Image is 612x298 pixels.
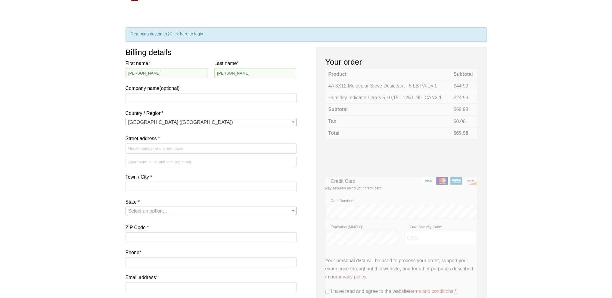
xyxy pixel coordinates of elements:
a: Click here to login [170,32,203,36]
label: First name [126,59,208,67]
label: Street address [126,134,297,143]
label: State [126,198,297,206]
input: Apartment, suite, unit, etc. (optional) [126,157,297,167]
span: United States (US) [126,118,296,127]
span: State [126,207,297,215]
span: (optional) [159,86,179,91]
span: Country / Region [126,118,297,126]
iframe: reCAPTCHA [325,145,417,169]
h3: Billing details [126,47,297,57]
div: Returning customer? [126,27,487,42]
h3: Your order [325,57,477,67]
label: Town / City [126,173,297,181]
span: Select an option… [128,208,168,214]
label: Country / Region [126,109,297,117]
label: Company name [126,59,297,92]
label: Email address [126,273,297,281]
input: House number and street name [126,143,297,154]
label: Last name [214,59,297,67]
label: ZIP Code [126,223,297,232]
label: Phone [126,248,297,257]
